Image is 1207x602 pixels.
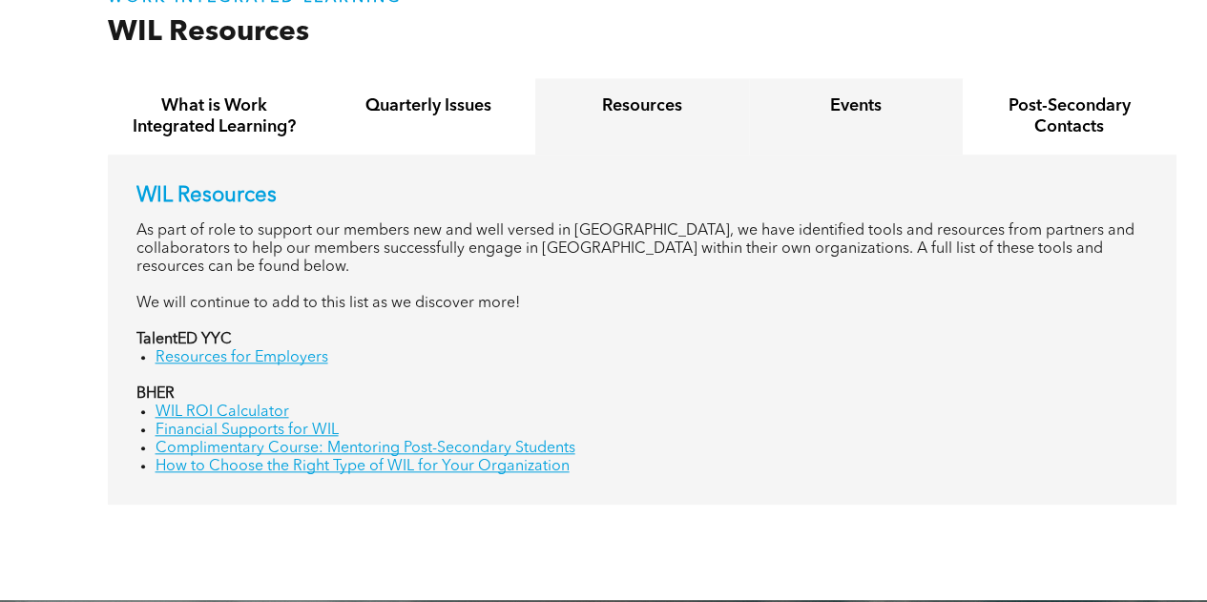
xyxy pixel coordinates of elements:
h4: What is Work Integrated Learning? [125,95,304,137]
p: We will continue to add to this list as we discover more! [136,295,1148,313]
a: How to Choose the Right Type of WIL for Your Organization [156,459,570,474]
a: WIL ROI Calculator [156,405,289,420]
p: WIL Resources [136,183,1148,208]
p: As part of role to support our members new and well versed in [GEOGRAPHIC_DATA], we have identifi... [136,222,1148,277]
span: WIL Resources [108,18,309,47]
h4: Resources [552,95,732,116]
h4: Post-Secondary Contacts [980,95,1159,137]
strong: TalentED YYC [136,332,232,347]
a: Complimentary Course: Mentoring Post-Secondary Students [156,441,575,456]
strong: BHER [136,386,175,402]
a: Financial Supports for WIL [156,423,339,438]
h4: Events [766,95,946,116]
a: Resources for Employers [156,350,328,365]
h4: Quarterly Issues [339,95,518,116]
